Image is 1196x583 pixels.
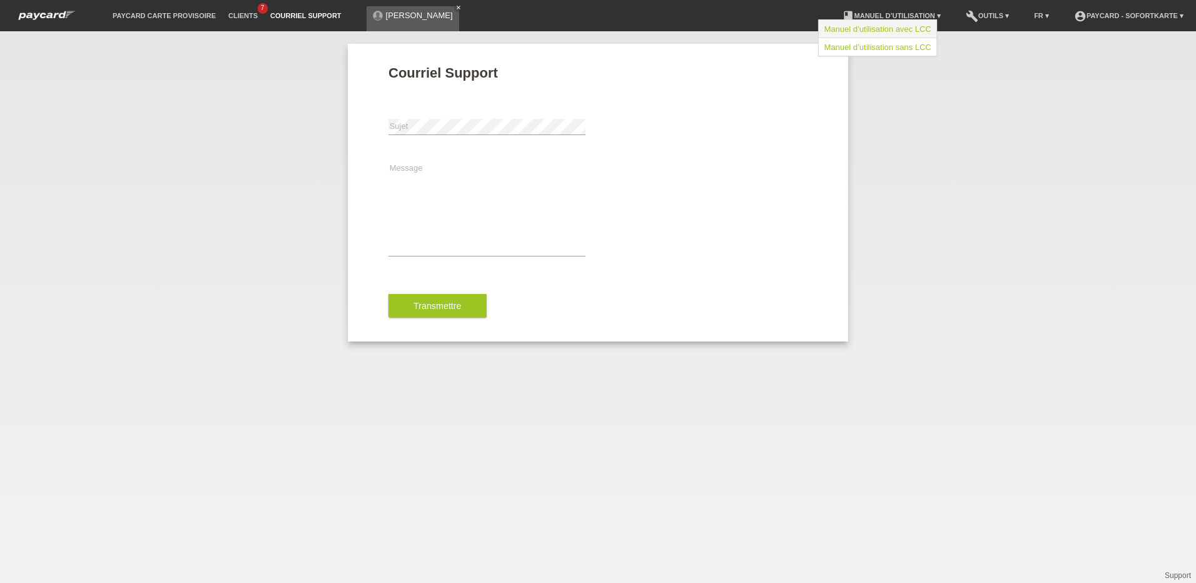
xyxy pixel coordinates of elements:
a: bookManuel d’utilisation ▾ [836,12,947,19]
a: account_circlepaycard - Sofortkarte ▾ [1068,12,1190,19]
h1: Courriel Support [388,65,808,81]
a: paycard carte provisoire [106,12,222,19]
a: [PERSON_NAME] [386,11,453,20]
a: Manuel d’utilisation sans LCC [824,43,931,52]
a: close [454,3,463,12]
i: close [455,4,462,11]
a: Clients [222,12,264,19]
img: paycard Sofortkarte [13,9,81,22]
a: Manuel d’utilisation avec LCC [824,24,931,34]
a: Support [1165,571,1191,580]
button: Transmettre [388,294,487,318]
a: FR ▾ [1028,12,1055,19]
i: build [966,10,978,23]
i: book [842,10,854,23]
span: 7 [258,3,268,14]
a: paycard Sofortkarte [13,14,81,24]
a: buildOutils ▾ [960,12,1015,19]
i: account_circle [1074,10,1087,23]
span: Transmettre [413,301,462,311]
a: Courriel Support [264,12,347,19]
